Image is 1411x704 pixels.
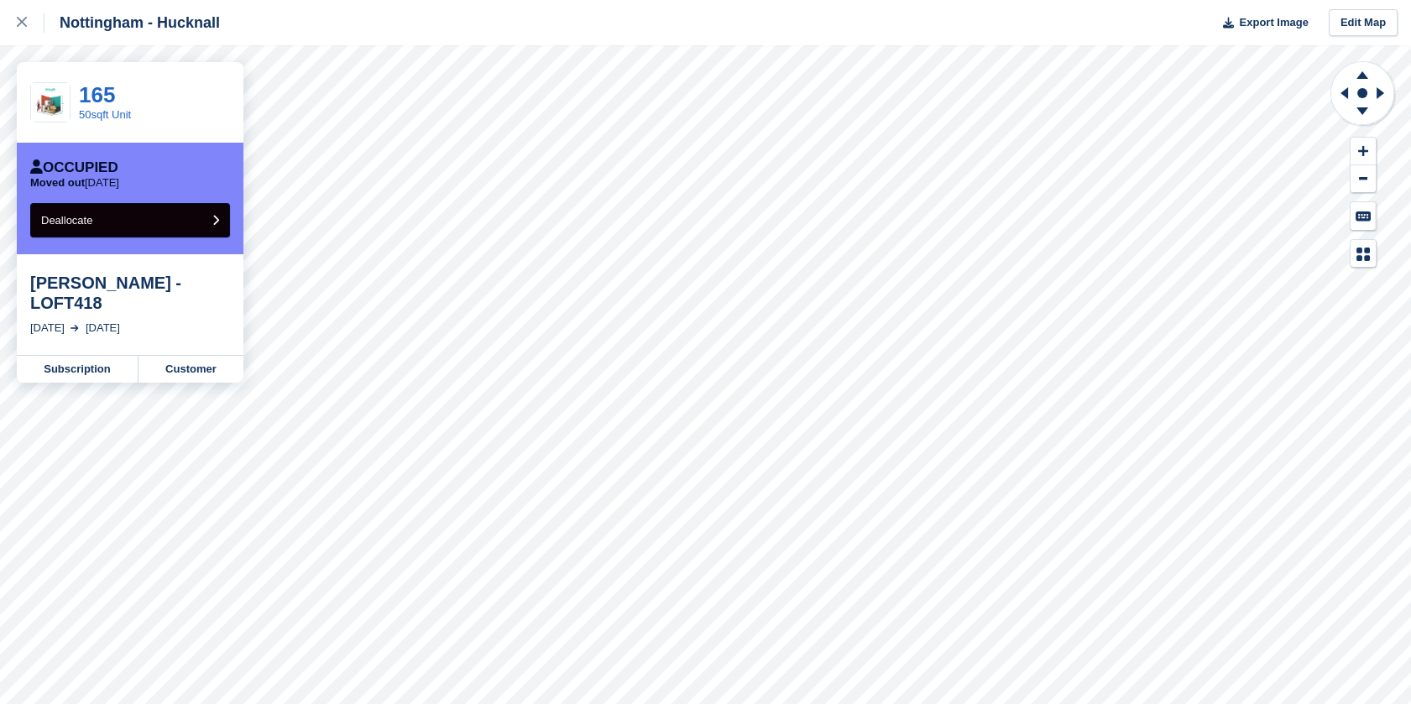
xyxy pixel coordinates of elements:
[86,320,120,336] div: [DATE]
[17,356,138,383] a: Subscription
[30,176,119,190] p: [DATE]
[1329,9,1398,37] a: Edit Map
[1351,165,1376,193] button: Zoom Out
[30,203,230,237] button: Deallocate
[1213,9,1309,37] button: Export Image
[41,214,92,227] span: Deallocate
[30,176,85,189] span: Moved out
[1351,202,1376,230] button: Keyboard Shortcuts
[30,273,230,313] div: [PERSON_NAME] - LOFT418
[138,356,243,383] a: Customer
[30,320,65,336] div: [DATE]
[71,325,79,331] img: arrow-right-light-icn-cde0832a797a2874e46488d9cf13f60e5c3a73dbe684e267c42b8395dfbc2abf.svg
[79,108,131,121] a: 50sqft Unit
[44,13,220,33] div: Nottingham - Hucknall
[79,82,115,107] a: 165
[1351,240,1376,268] button: Map Legend
[1239,14,1308,31] span: Export Image
[31,83,70,122] img: 50sqft-units.jpg
[1351,138,1376,165] button: Zoom In
[30,159,118,176] div: Occupied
